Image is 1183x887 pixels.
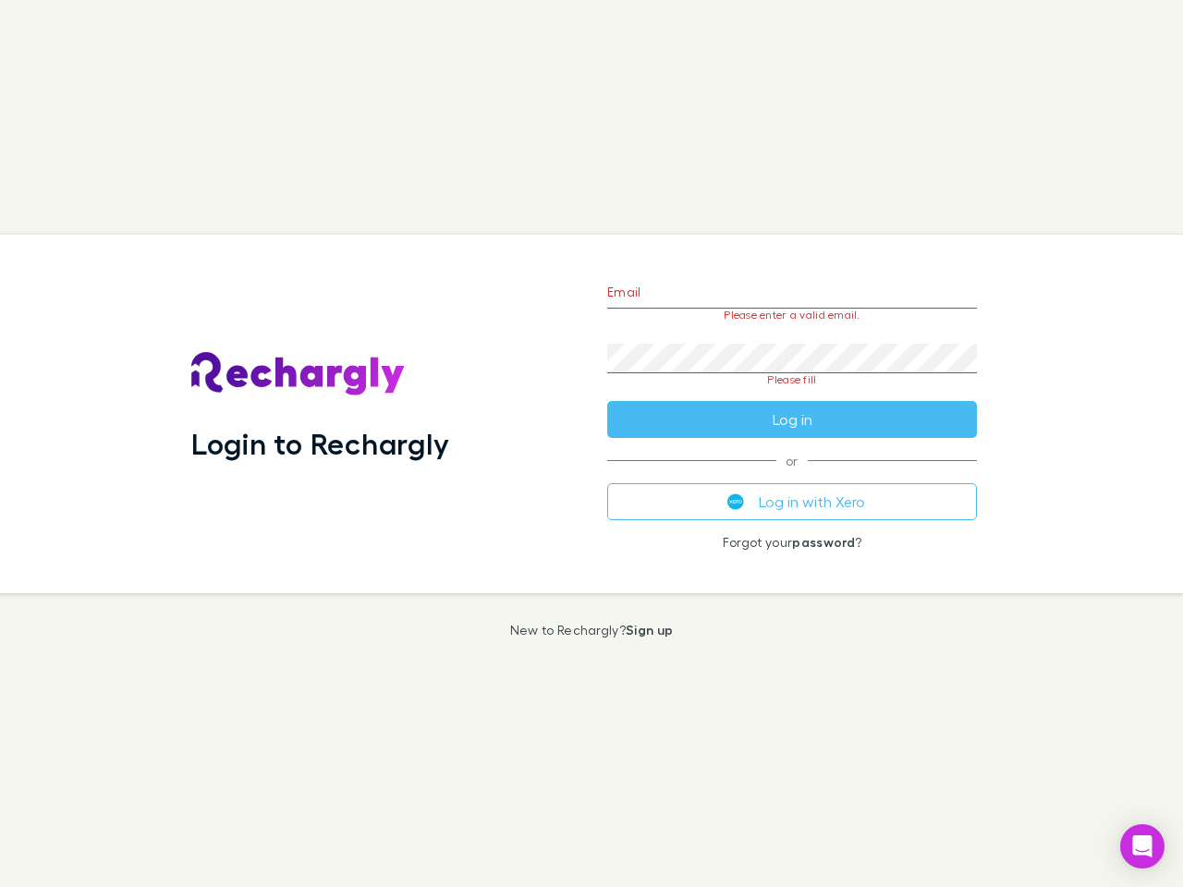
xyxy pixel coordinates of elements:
button: Log in [607,401,977,438]
h1: Login to Rechargly [191,426,449,461]
div: Open Intercom Messenger [1120,824,1165,869]
img: Rechargly's Logo [191,352,406,396]
img: Xero's logo [727,493,744,510]
button: Log in with Xero [607,483,977,520]
p: Please fill [607,373,977,386]
a: Sign up [626,622,673,638]
p: Please enter a valid email. [607,309,977,322]
a: password [792,534,855,550]
p: Forgot your ? [607,535,977,550]
p: New to Rechargly? [510,623,674,638]
span: or [607,460,977,461]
